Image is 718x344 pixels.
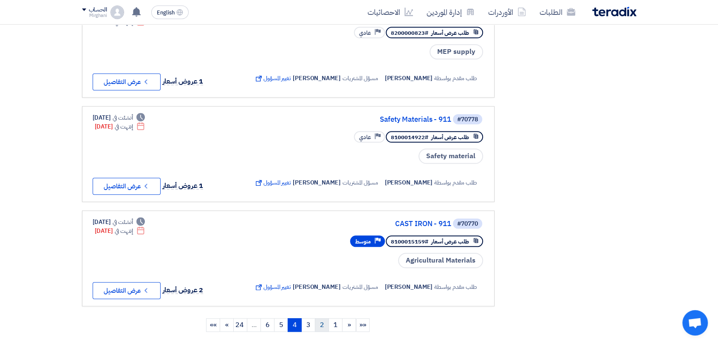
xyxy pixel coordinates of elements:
[391,29,428,37] span: #8200000823
[274,318,288,332] a: 5
[431,238,469,246] span: طلب عرض أسعار
[206,318,220,332] a: Last
[481,2,533,22] a: الأوردرات
[385,282,433,291] span: [PERSON_NAME]
[89,6,107,14] div: الحساب
[233,318,247,332] a: 24
[420,2,481,22] a: إدارة الموردين
[430,44,483,59] span: MEP supply
[385,74,433,83] span: [PERSON_NAME]
[151,6,189,19] button: English
[157,10,175,16] span: English
[385,178,433,187] span: [PERSON_NAME]
[82,315,495,336] ngb-pagination: Default pagination
[95,227,145,235] div: [DATE]
[418,148,483,164] span: Safety material
[220,318,234,332] a: Next
[592,7,636,17] img: Teradix logo
[293,282,341,291] span: [PERSON_NAME]
[457,221,478,227] div: #70770
[348,320,351,330] span: «
[93,113,145,122] div: [DATE]
[254,74,291,83] span: تغيير المسؤول
[431,29,469,37] span: طلب عرض أسعار
[93,73,161,90] button: عرض التفاصيل
[115,227,133,235] span: إنتهت في
[225,320,229,330] span: »
[356,318,370,332] a: First
[293,178,341,187] span: [PERSON_NAME]
[361,2,420,22] a: الاحصائيات
[113,218,133,227] span: أنشئت في
[163,76,204,87] span: 1 عروض أسعار
[288,318,302,332] a: 4
[342,318,356,332] a: Previous
[281,220,451,228] a: CAST IRON - 911
[95,122,145,131] div: [DATE]
[293,74,341,83] span: [PERSON_NAME]
[82,13,107,18] div: Mirghani
[301,318,315,332] a: 3
[315,318,329,332] a: 2
[163,181,204,191] span: 1 عروض أسعار
[391,133,428,141] span: #8100014922
[210,320,217,330] span: »»
[281,116,451,123] a: Safety Materials - 911
[391,238,428,246] span: #8100015159
[342,178,378,187] span: مسؤل المشتريات
[113,113,133,122] span: أنشئت في
[93,282,161,299] button: عرض التفاصيل
[115,122,133,131] span: إنتهت في
[359,133,371,141] span: عادي
[328,318,342,332] a: 1
[110,6,124,19] img: profile_test.png
[355,238,371,246] span: متوسط
[682,310,708,336] a: Open chat
[93,178,161,195] button: عرض التفاصيل
[434,178,477,187] span: طلب مقدم بواسطة
[359,320,366,330] span: ««
[163,285,204,295] span: 2 عروض أسعار
[359,29,371,37] span: عادي
[260,318,274,332] a: 6
[457,117,478,123] div: #70778
[342,74,378,83] span: مسؤل المشتريات
[434,74,477,83] span: طلب مقدم بواسطة
[254,282,291,291] span: تغيير المسؤول
[434,282,477,291] span: طلب مقدم بواسطة
[93,218,145,227] div: [DATE]
[342,282,378,291] span: مسؤل المشتريات
[431,133,469,141] span: طلب عرض أسعار
[254,178,291,187] span: تغيير المسؤول
[398,253,483,268] span: Agricultural Materials
[533,2,582,22] a: الطلبات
